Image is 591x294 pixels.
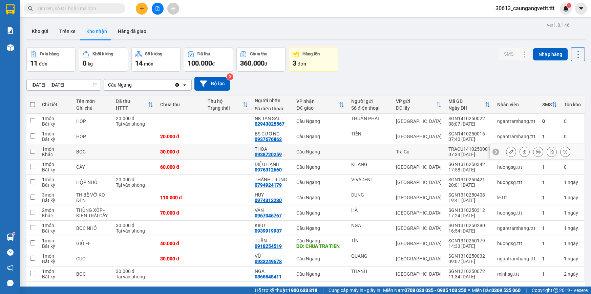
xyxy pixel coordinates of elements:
[184,47,233,72] button: Đã thu100.000đ
[448,136,490,142] div: 07:40 [DATE]
[296,105,339,111] div: ĐC giao
[448,269,490,274] div: SGN1210250072
[42,136,69,142] div: Bất kỳ
[160,149,200,154] div: 30.000 đ
[76,164,109,170] div: CÂY
[568,210,578,216] span: ngày
[92,52,113,56] div: Khối lượng
[302,52,320,56] div: Hàng tồn
[564,102,581,107] div: Tồn kho
[255,162,290,167] div: DIỆU HẠNH
[255,253,290,259] div: VŨ
[42,253,69,259] div: 1 món
[265,61,267,67] span: đ
[568,241,578,246] span: ngày
[396,256,442,261] div: [GEOGRAPHIC_DATA]
[448,121,490,127] div: 08:07 [DATE]
[250,52,267,56] div: Chưa thu
[76,149,109,154] div: BỌC
[396,98,436,104] div: VP gửi
[526,287,527,294] span: |
[445,96,494,114] th: Toggle SortBy
[255,106,290,111] div: Số điện thoại
[404,288,466,293] strong: 0708 023 035 - 0935 103 250
[448,98,485,104] div: Mã GD
[116,269,154,274] div: 30.000 đ
[448,162,490,167] div: SGN1310250342
[564,164,581,170] div: 0
[448,105,485,111] div: Ngày ĐH
[182,82,187,88] svg: open
[448,238,490,243] div: SGN1310250179
[542,225,557,231] div: 1
[197,52,210,56] div: Đã thu
[255,167,282,172] div: 0976312660
[76,207,109,218] div: THÙNG XỐP+ KIỆN TRÁI CÂY
[131,47,181,72] button: Số lượng14món
[296,238,344,243] div: Cầu Ngang
[42,102,69,107] div: Chi tiết
[152,3,164,15] button: file-add
[448,146,490,152] div: TRACU1410250001
[497,225,535,231] div: ngantramhang.ttt
[568,271,578,277] span: ngày
[468,289,470,292] span: ⚪️
[351,238,389,243] div: TÍN
[448,207,490,213] div: SGN1310250312
[79,47,128,72] button: Khối lượng0kg
[212,61,215,67] span: đ
[7,44,14,51] img: warehouse-icon
[42,198,69,203] div: Bất kỳ
[520,147,530,157] div: Giao hàng
[116,105,148,111] div: HTTT
[564,241,581,246] div: 1
[396,118,442,124] div: [GEOGRAPHIC_DATA]
[116,121,154,127] div: Tại văn phòng
[240,59,265,67] span: 360.000
[42,243,69,249] div: Bất kỳ
[108,81,132,88] div: Cầu Ngang
[296,118,344,124] div: Cầu Ngang
[30,59,38,67] span: 11
[542,164,557,170] div: 1
[155,6,160,11] span: file-add
[568,225,578,231] span: ngày
[351,131,389,136] div: TIẾN
[160,134,200,139] div: 20.000 đ
[289,47,338,72] button: Hàng tồn3đơn
[42,162,69,167] div: 1 món
[448,182,490,188] div: 20:01 [DATE]
[255,152,282,157] div: 0938720259
[542,195,557,200] div: 1
[351,207,389,213] div: HÀ
[76,271,109,277] div: BỌC
[255,213,282,218] div: 0967046767
[116,177,154,182] div: 20.000 đ
[448,131,490,136] div: SGN1410250016
[542,271,557,277] div: 1
[255,223,290,228] div: KIỀU
[288,288,317,293] strong: 1900 633 818
[227,73,233,80] sup: 3
[448,177,490,182] div: SGN1310250421
[27,79,101,90] input: Select a date range.
[279,116,283,121] span: ...
[564,118,581,124] div: 0
[76,134,109,139] div: HOP
[448,259,490,264] div: 09:07 [DATE]
[255,146,290,152] div: THOA
[76,118,109,124] div: HOP
[7,280,14,286] span: message
[112,23,152,39] button: Hàng đã giao
[42,207,69,213] div: 2 món
[42,152,69,157] div: Khác
[296,271,344,277] div: Cầu Ngang
[497,210,535,216] div: huongsg.ttt
[542,134,557,139] div: 1
[396,271,442,277] div: [GEOGRAPHIC_DATA]
[76,256,109,261] div: CỤC
[497,102,535,107] div: Nhân viên
[160,102,200,107] div: Chưa thu
[37,5,117,12] input: Tìm tên, số ĐT hoặc mã đơn
[81,23,112,39] button: Kho nhận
